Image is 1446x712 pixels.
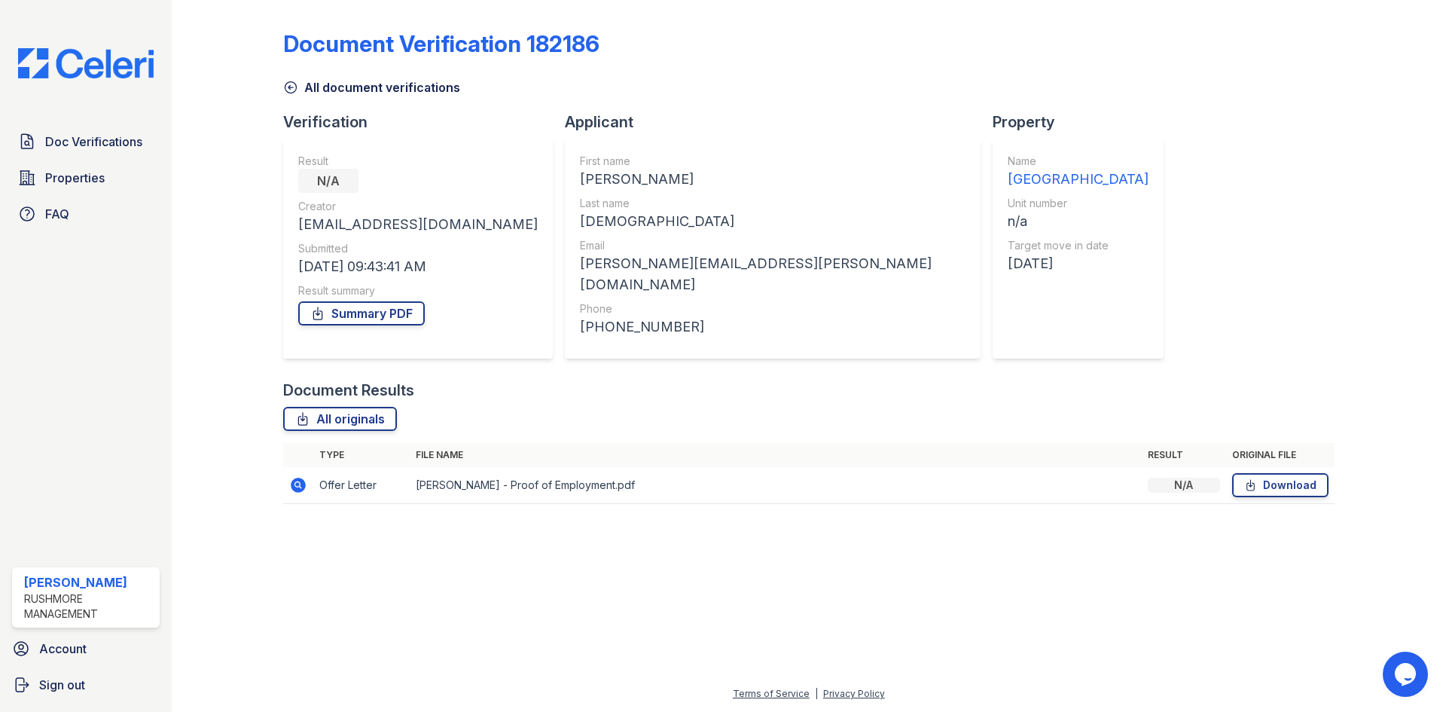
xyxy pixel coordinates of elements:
[1148,478,1220,493] div: N/A
[580,211,966,232] div: [DEMOGRAPHIC_DATA]
[1008,169,1149,190] div: [GEOGRAPHIC_DATA]
[1226,443,1335,467] th: Original file
[580,196,966,211] div: Last name
[1142,443,1226,467] th: Result
[39,676,85,694] span: Sign out
[283,78,460,96] a: All document verifications
[410,443,1142,467] th: File name
[12,163,160,193] a: Properties
[45,133,142,151] span: Doc Verifications
[283,30,599,57] div: Document Verification 182186
[298,214,538,235] div: [EMAIL_ADDRESS][DOMAIN_NAME]
[1008,238,1149,253] div: Target move in date
[565,112,993,133] div: Applicant
[1383,652,1431,697] iframe: chat widget
[298,301,425,325] a: Summary PDF
[12,127,160,157] a: Doc Verifications
[815,688,818,699] div: |
[313,443,410,467] th: Type
[580,169,966,190] div: [PERSON_NAME]
[24,591,154,622] div: Rushmore Management
[6,634,166,664] a: Account
[298,283,538,298] div: Result summary
[1232,473,1329,497] a: Download
[12,199,160,229] a: FAQ
[410,467,1142,504] td: [PERSON_NAME] - Proof of Employment.pdf
[1008,211,1149,232] div: n/a
[580,253,966,295] div: [PERSON_NAME][EMAIL_ADDRESS][PERSON_NAME][DOMAIN_NAME]
[298,256,538,277] div: [DATE] 09:43:41 AM
[1008,196,1149,211] div: Unit number
[580,316,966,338] div: [PHONE_NUMBER]
[580,238,966,253] div: Email
[6,48,166,78] img: CE_Logo_Blue-a8612792a0a2168367f1c8372b55b34899dd931a85d93a1a3d3e32e68fde9ad4.png
[283,380,414,401] div: Document Results
[283,407,397,431] a: All originals
[1008,154,1149,169] div: Name
[993,112,1176,133] div: Property
[580,301,966,316] div: Phone
[6,670,166,700] a: Sign out
[313,467,410,504] td: Offer Letter
[24,573,154,591] div: [PERSON_NAME]
[298,241,538,256] div: Submitted
[298,199,538,214] div: Creator
[45,169,105,187] span: Properties
[298,169,358,193] div: N/A
[283,112,565,133] div: Verification
[1008,154,1149,190] a: Name [GEOGRAPHIC_DATA]
[580,154,966,169] div: First name
[298,154,538,169] div: Result
[823,688,885,699] a: Privacy Policy
[45,205,69,223] span: FAQ
[1008,253,1149,274] div: [DATE]
[39,640,87,658] span: Account
[733,688,810,699] a: Terms of Service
